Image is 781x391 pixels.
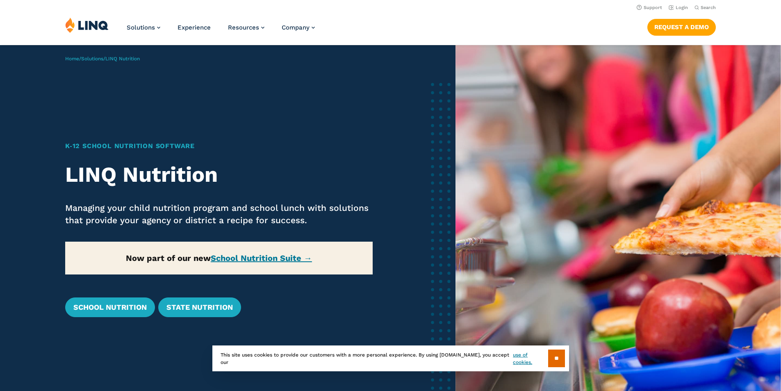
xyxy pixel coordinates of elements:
[647,19,716,35] a: Request a Demo
[637,5,662,10] a: Support
[81,56,103,62] a: Solutions
[694,5,716,11] button: Open Search Bar
[65,17,109,33] img: LINQ | K‑12 Software
[127,24,155,31] span: Solutions
[65,162,218,187] strong: LINQ Nutrition
[126,253,312,263] strong: Now part of our new
[65,297,155,317] a: School Nutrition
[65,202,373,226] p: Managing your child nutrition program and school lunch with solutions that provide your agency or...
[513,351,548,366] a: use of cookies.
[669,5,688,10] a: Login
[127,17,315,44] nav: Primary Navigation
[65,56,79,62] a: Home
[158,297,241,317] a: State Nutrition
[65,141,373,151] h1: K‑12 School Nutrition Software
[211,253,312,263] a: School Nutrition Suite →
[127,24,160,31] a: Solutions
[105,56,140,62] span: LINQ Nutrition
[228,24,264,31] a: Resources
[701,5,716,10] span: Search
[178,24,211,31] a: Experience
[647,17,716,35] nav: Button Navigation
[212,345,569,371] div: This site uses cookies to provide our customers with a more personal experience. By using [DOMAIN...
[282,24,310,31] span: Company
[65,56,140,62] span: / /
[282,24,315,31] a: Company
[228,24,259,31] span: Resources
